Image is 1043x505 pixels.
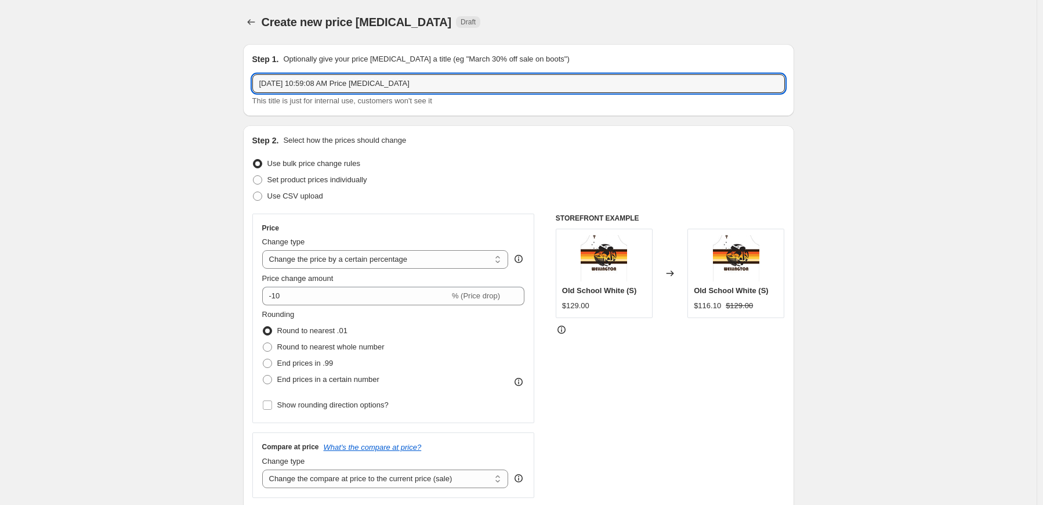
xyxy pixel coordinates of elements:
span: End prices in .99 [277,359,334,367]
span: Rounding [262,310,295,319]
span: This title is just for internal use, customers won't see it [252,96,432,105]
h3: Compare at price [262,442,319,452]
span: Change type [262,237,305,246]
span: Round to nearest whole number [277,342,385,351]
img: os_white_ft_80x.jpg [713,235,759,282]
span: Change type [262,457,305,466]
span: Use CSV upload [267,192,323,200]
div: $116.10 [694,300,721,312]
input: 30% off holiday sale [252,74,785,93]
div: help [513,253,524,265]
p: Select how the prices should change [283,135,406,146]
h2: Step 2. [252,135,279,146]
input: -15 [262,287,450,305]
span: Set product prices individually [267,175,367,184]
strike: $129.00 [726,300,753,312]
span: Create new price [MEDICAL_DATA] [262,16,452,28]
span: Use bulk price change rules [267,159,360,168]
button: What's the compare at price? [324,443,422,452]
div: help [513,472,524,484]
span: Show rounding direction options? [277,401,389,409]
img: os_white_ft_80x.jpg [581,235,627,282]
h6: STOREFRONT EXAMPLE [556,214,785,223]
span: Old School White (S) [562,286,637,295]
span: Old School White (S) [694,286,769,295]
p: Optionally give your price [MEDICAL_DATA] a title (eg "March 30% off sale on boots") [283,53,569,65]
span: Draft [461,17,476,27]
button: Price change jobs [243,14,259,30]
span: Price change amount [262,274,334,283]
span: % (Price drop) [452,291,500,300]
span: Round to nearest .01 [277,326,347,335]
span: End prices in a certain number [277,375,379,384]
div: $129.00 [562,300,589,312]
h2: Step 1. [252,53,279,65]
h3: Price [262,223,279,233]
